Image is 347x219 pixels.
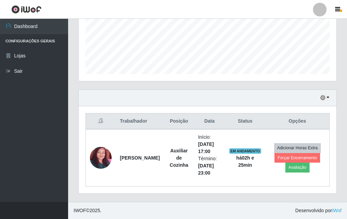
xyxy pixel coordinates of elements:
span: © 2025 . [74,207,101,214]
th: Opções [265,113,329,129]
span: EM ANDAMENTO [229,148,262,154]
img: CoreUI Logo [11,5,42,14]
button: Forçar Encerramento [274,153,320,163]
time: [DATE] 23:00 [198,163,214,176]
strong: [PERSON_NAME] [120,155,160,161]
th: Data [194,113,225,129]
button: Avaliação [285,163,310,172]
th: Posição [164,113,194,129]
a: iWof [332,208,342,213]
button: Adicionar Horas Extra [274,143,321,153]
strong: há 02 h e 25 min [236,155,254,168]
th: Trabalhador [116,113,164,129]
strong: Auxiliar de Cozinha [170,148,188,168]
li: Início: [198,134,221,155]
time: [DATE] 17:00 [198,141,214,154]
span: IWOF [74,208,86,213]
span: Desenvolvido por [295,207,342,214]
img: 1695958183677.jpeg [90,135,112,180]
th: Status [225,113,265,129]
li: Término: [198,155,221,177]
